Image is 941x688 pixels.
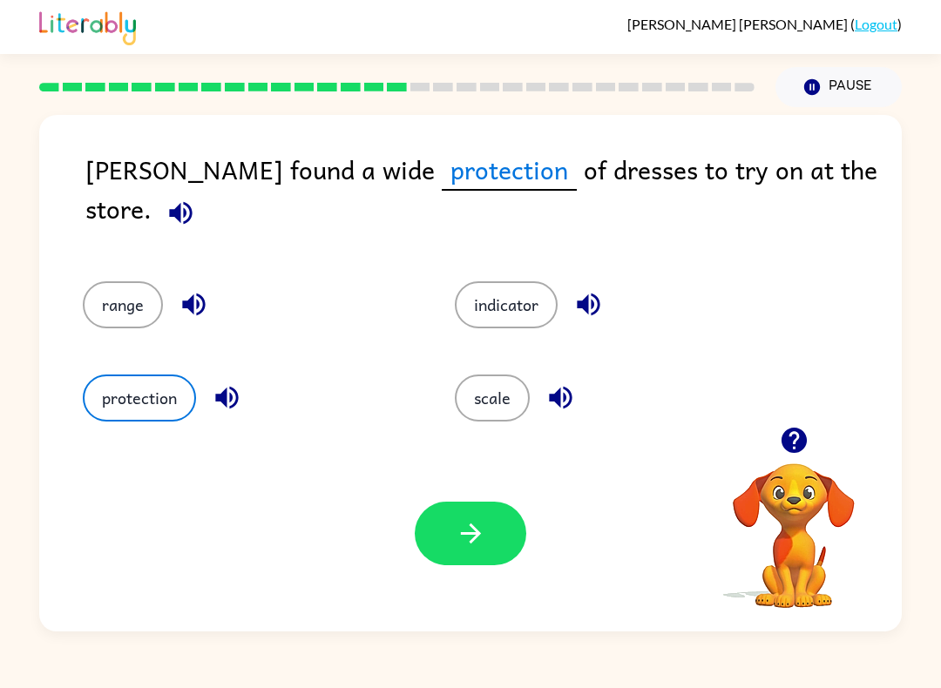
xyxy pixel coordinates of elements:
div: ( ) [627,16,902,32]
span: [PERSON_NAME] [PERSON_NAME] [627,16,850,32]
button: Pause [775,67,902,107]
img: Literably [39,7,136,45]
a: Logout [855,16,897,32]
button: indicator [455,281,558,328]
video: Your browser must support playing .mp4 files to use Literably. Please try using another browser. [707,436,881,610]
button: scale [455,374,530,422]
button: protection [83,374,196,422]
span: protection [442,150,577,191]
button: range [83,281,163,328]
div: [PERSON_NAME] found a wide of dresses to try on at the store. [85,150,902,246]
